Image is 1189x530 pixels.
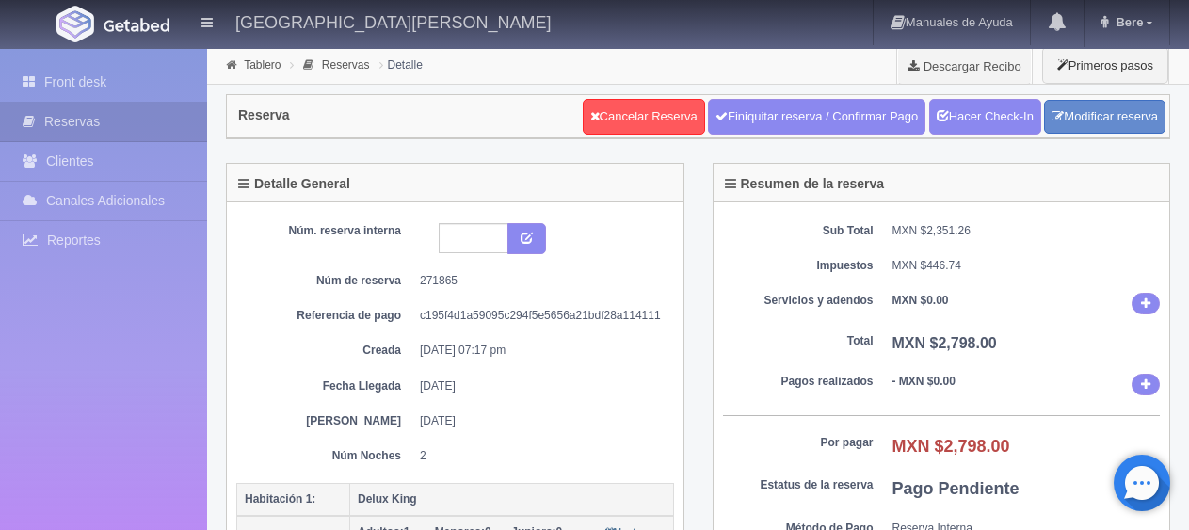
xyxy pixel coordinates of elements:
[723,293,874,309] dt: Servicios y adendos
[723,258,874,274] dt: Impuestos
[1111,15,1143,29] span: Bere
[250,273,401,289] dt: Núm de reserva
[892,294,949,307] b: MXN $0.00
[723,333,874,349] dt: Total
[725,177,885,191] h4: Resumen de la reserva
[56,6,94,42] img: Getabed
[723,435,874,451] dt: Por pagar
[245,492,315,506] b: Habitación 1:
[238,177,350,191] h4: Detalle General
[583,99,705,135] a: Cancelar Reserva
[892,335,997,351] b: MXN $2,798.00
[420,343,660,359] dd: [DATE] 07:17 pm
[238,108,290,122] h4: Reserva
[104,18,169,32] img: Getabed
[723,223,874,239] dt: Sub Total
[1042,47,1168,84] button: Primeros pasos
[892,479,1020,498] b: Pago Pendiente
[420,273,660,289] dd: 271865
[250,413,401,429] dt: [PERSON_NAME]
[420,308,660,324] dd: c195f4d1a59095c294f5e5656a21bdf28a114111
[250,343,401,359] dt: Creada
[723,477,874,493] dt: Estatus de la reserva
[723,374,874,390] dt: Pagos realizados
[322,58,370,72] a: Reservas
[250,448,401,464] dt: Núm Noches
[892,223,1161,239] dd: MXN $2,351.26
[892,437,1010,456] b: MXN $2,798.00
[929,99,1041,135] a: Hacer Check-In
[250,378,401,394] dt: Fecha Llegada
[420,413,660,429] dd: [DATE]
[420,448,660,464] dd: 2
[1044,100,1165,135] a: Modificar reserva
[350,483,674,516] th: Delux King
[708,99,925,135] a: Finiquitar reserva / Confirmar Pago
[244,58,281,72] a: Tablero
[892,375,956,388] b: - MXN $0.00
[250,308,401,324] dt: Referencia de pago
[420,378,660,394] dd: [DATE]
[897,47,1032,85] a: Descargar Recibo
[235,9,551,33] h4: [GEOGRAPHIC_DATA][PERSON_NAME]
[892,258,1161,274] dd: MXN $446.74
[375,56,427,73] li: Detalle
[250,223,401,239] dt: Núm. reserva interna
